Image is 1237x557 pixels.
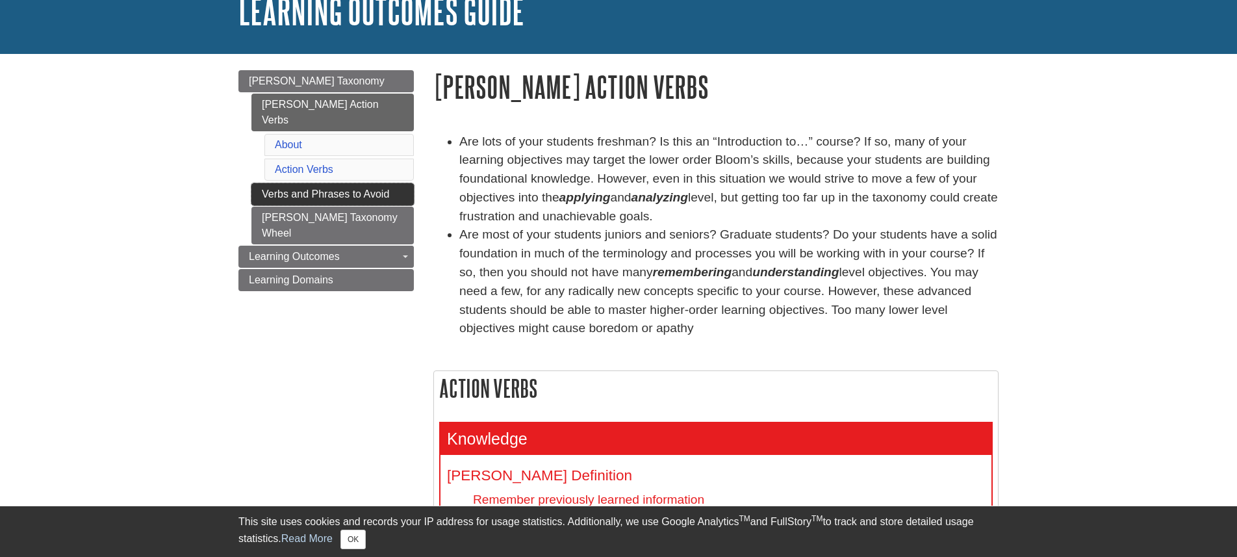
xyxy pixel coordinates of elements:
[238,514,999,549] div: This site uses cookies and records your IP address for usage statistics. Additionally, we use Goo...
[447,468,985,484] h4: [PERSON_NAME] Definition
[251,207,414,244] a: [PERSON_NAME] Taxonomy Wheel
[440,423,991,455] h3: Knowledge
[251,183,414,205] a: Verbs and Phrases to Avoid
[473,491,985,508] dd: Remember previously learned information
[434,371,998,406] h2: Action Verbs
[459,133,999,226] li: Are lots of your students freshman? Is this an “Introduction to…” course? If so, many of your lea...
[752,265,839,279] em: understanding
[251,94,414,131] a: [PERSON_NAME] Action Verbs
[249,274,333,285] span: Learning Domains
[281,533,333,544] a: Read More
[249,251,340,262] span: Learning Outcomes
[459,226,999,338] li: Are most of your students juniors and seniors? Graduate students? Do your students have a solid f...
[340,530,366,549] button: Close
[249,75,385,86] span: [PERSON_NAME] Taxonomy
[238,246,414,268] a: Learning Outcomes
[238,269,414,291] a: Learning Domains
[238,70,414,92] a: [PERSON_NAME] Taxonomy
[275,164,333,175] a: Action Verbs
[559,190,611,204] strong: applying
[433,70,999,103] h1: [PERSON_NAME] Action Verbs
[631,190,688,204] strong: analyzing
[739,514,750,523] sup: TM
[238,70,414,291] div: Guide Page Menu
[653,265,732,279] em: remembering
[275,139,302,150] a: About
[811,514,823,523] sup: TM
